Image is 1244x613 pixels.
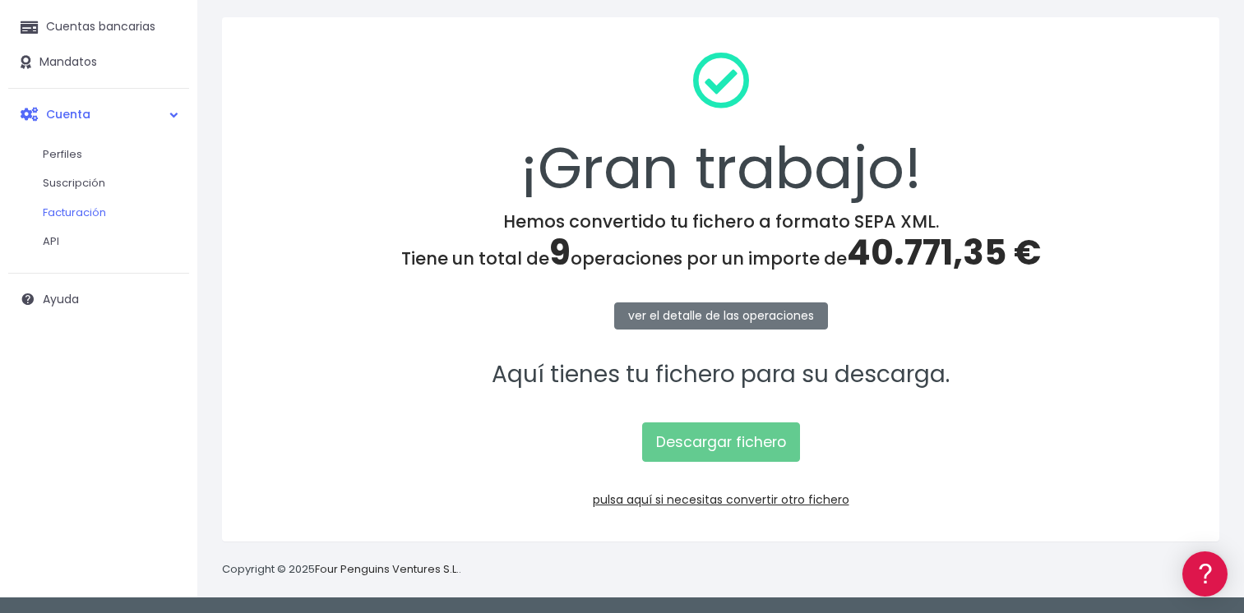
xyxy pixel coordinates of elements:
[222,561,461,578] p: Copyright © 2025 .
[16,353,312,378] a: General
[8,282,189,316] a: Ayuda
[26,227,189,256] a: API
[8,10,189,44] a: Cuentas bancarias
[26,140,189,169] a: Perfiles
[16,394,312,410] div: Programadores
[549,228,571,277] span: 9
[8,97,189,131] a: Cuenta
[16,233,312,259] a: Problemas habituales
[46,105,90,122] span: Cuenta
[642,422,800,462] a: Descargar fichero
[243,39,1198,211] div: ¡Gran trabajo!
[16,140,312,165] a: Información general
[16,208,312,233] a: Formatos
[243,211,1198,274] h4: Hemos convertido tu fichero a formato SEPA XML. Tiene un total de operaciones por un importe de
[16,259,312,284] a: Videotutoriales
[16,420,312,445] a: API
[8,45,189,80] a: Mandatos
[16,284,312,310] a: Perfiles de empresas
[16,182,312,197] div: Convertir ficheros
[847,228,1041,277] span: 40.771,35 €
[16,326,312,342] div: Facturación
[26,168,189,198] a: Suscripción
[43,291,79,307] span: Ayuda
[243,357,1198,394] p: Aquí tienes tu fichero para su descarga.
[226,473,317,489] a: POWERED BY ENCHANT
[26,198,189,228] a: Facturación
[315,561,459,577] a: Four Penguins Ventures S.L.
[16,114,312,130] div: Información general
[16,440,312,468] button: Contáctanos
[614,302,828,330] a: ver el detalle de las operaciones
[593,491,849,508] a: pulsa aquí si necesitas convertir otro fichero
